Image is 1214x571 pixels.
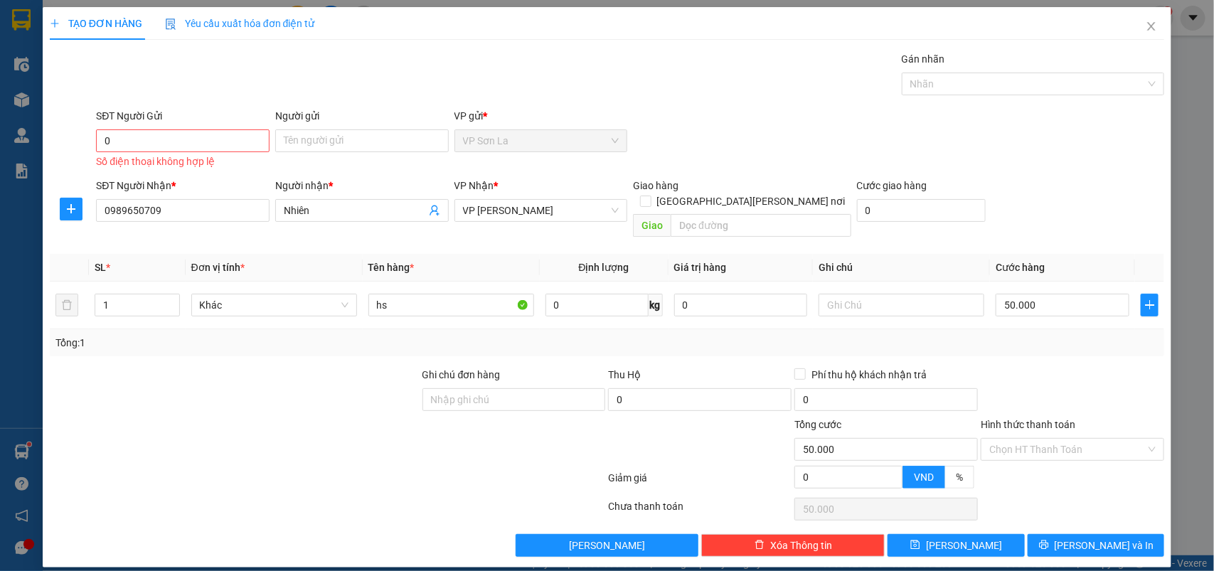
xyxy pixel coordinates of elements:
button: plus [60,198,82,220]
input: VD: Bàn, Ghế [368,294,534,316]
span: [PERSON_NAME] [569,538,645,553]
span: Yêu cầu xuất hóa đơn điện tử [165,18,315,29]
span: SL [95,262,106,273]
span: Phí thu hộ khách nhận trả [806,367,932,383]
b: GỬI : VP Sơn La [18,103,156,127]
span: Khác [200,294,348,316]
span: plus [50,18,60,28]
span: printer [1039,540,1049,551]
span: % [956,471,963,483]
li: Hotline: 0965551559 [133,53,595,70]
span: Giao [633,214,671,237]
div: SĐT Người Gửi [96,108,270,124]
span: VND [914,471,934,483]
span: Tổng cước [794,419,841,430]
img: icon [165,18,176,30]
span: TẠO ĐƠN HÀNG [50,18,142,29]
div: Người gửi [275,108,449,124]
span: VP Sơn La [463,130,619,151]
div: Người nhận [275,178,449,193]
span: VP Nhận [454,180,494,191]
span: Giá trị hàng [674,262,727,273]
span: user-add [429,205,440,216]
button: save[PERSON_NAME] [888,534,1024,557]
input: Ghi Chú [819,294,984,316]
span: [GEOGRAPHIC_DATA][PERSON_NAME] nơi [651,193,851,209]
label: Ghi chú đơn hàng [422,369,501,380]
input: Cước giao hàng [857,199,986,222]
span: save [910,540,920,551]
div: Tổng: 1 [55,335,469,351]
span: Định lượng [579,262,629,273]
li: Số 378 [PERSON_NAME] ( [PERSON_NAME] nhà khách [GEOGRAPHIC_DATA]) [133,35,595,53]
span: close [1146,21,1157,32]
span: plus [1141,299,1158,311]
input: 0 [674,294,808,316]
div: VP gửi [454,108,628,124]
span: [PERSON_NAME] [926,538,1002,553]
th: Ghi chú [813,254,990,282]
button: deleteXóa Thông tin [701,534,885,557]
div: Số điện thoại không hợp lệ [96,154,270,170]
input: Ghi chú đơn hàng [422,388,606,411]
span: Thu Hộ [608,369,641,380]
button: printer[PERSON_NAME] và In [1028,534,1164,557]
label: Gán nhãn [902,53,945,65]
span: Tên hàng [368,262,415,273]
span: kg [649,294,663,316]
button: Close [1132,7,1171,47]
label: Cước giao hàng [857,180,927,191]
span: plus [60,203,82,215]
button: plus [1141,294,1159,316]
span: Xóa Thông tin [770,538,832,553]
input: Dọc đường [671,214,851,237]
div: Giảm giá [607,470,794,495]
div: SĐT Người Nhận [96,178,270,193]
span: delete [755,540,765,551]
label: Hình thức thanh toán [981,419,1075,430]
span: Cước hàng [996,262,1045,273]
span: [PERSON_NAME] và In [1055,538,1154,553]
div: Chưa thanh toán [607,498,794,523]
span: Giao hàng [633,180,678,191]
button: delete [55,294,78,316]
span: Đơn vị tính [191,262,245,273]
span: VP Thanh Xuân [463,200,619,221]
button: [PERSON_NAME] [516,534,699,557]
